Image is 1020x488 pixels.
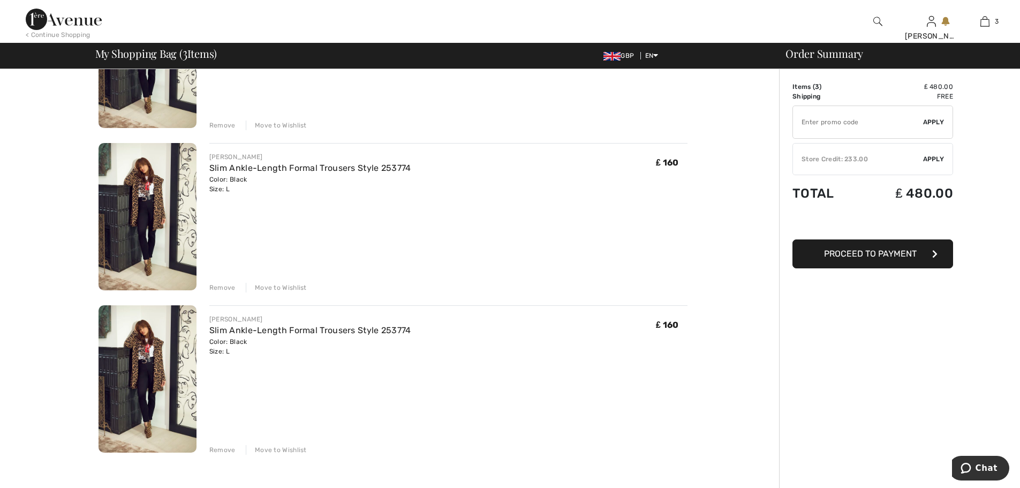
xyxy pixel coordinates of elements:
img: My Bag [980,15,989,28]
div: Move to Wishlist [246,445,307,455]
img: Slim Ankle-Length Formal Trousers Style 253774 [99,143,197,290]
img: My Info [927,15,936,28]
iframe: PayPal [792,212,953,236]
td: Items ( ) [792,82,859,92]
iframe: Opens a widget where you can chat to one of our agents [952,456,1009,483]
img: UK Pound [603,52,621,61]
td: Free [859,92,953,101]
span: 3 [183,46,187,59]
input: Promo code [793,106,923,138]
span: GBP [603,52,638,59]
div: Store Credit: 233.00 [793,154,923,164]
div: Remove [209,283,236,292]
span: 3 [995,17,999,26]
div: < Continue Shopping [26,30,90,40]
img: search the website [873,15,882,28]
div: Remove [209,445,236,455]
div: Move to Wishlist [246,283,307,292]
span: Apply [923,154,945,164]
div: Color: Black Size: L [209,337,411,356]
td: ₤ 480.00 [859,175,953,212]
td: Total [792,175,859,212]
div: Move to Wishlist [246,121,307,130]
div: Remove [209,121,236,130]
span: Proceed to Payment [824,249,917,259]
span: Apply [923,117,945,127]
img: Slim Ankle-Length Formal Trousers Style 253774 [99,305,197,453]
span: EN [645,52,659,59]
div: [PERSON_NAME] [209,152,411,162]
button: Proceed to Payment [792,239,953,268]
a: Slim Ankle-Length Formal Trousers Style 253774 [209,163,411,173]
div: [PERSON_NAME] [209,314,411,324]
td: Shipping [792,92,859,101]
div: Order Summary [773,48,1014,59]
a: Sign In [927,16,936,26]
span: ₤ 160 [656,157,678,168]
td: ₤ 480.00 [859,82,953,92]
div: [PERSON_NAME] [905,31,957,42]
a: Slim Ankle-Length Formal Trousers Style 253774 [209,325,411,335]
span: ₤ 160 [656,320,678,330]
a: 3 [958,15,1011,28]
span: My Shopping Bag ( Items) [95,48,217,59]
img: 1ère Avenue [26,9,102,30]
div: Color: Black Size: L [209,175,411,194]
span: 3 [815,83,819,91]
